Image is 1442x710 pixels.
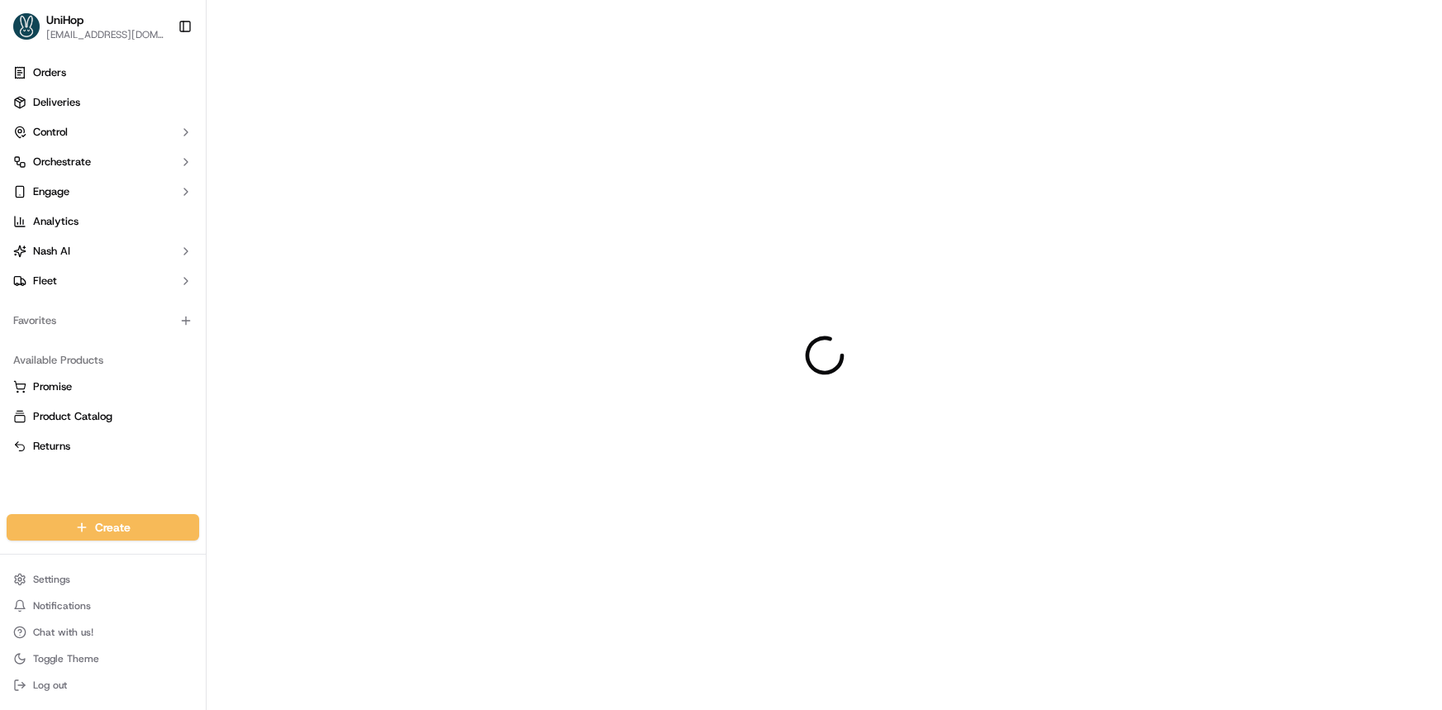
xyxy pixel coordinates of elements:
span: Toggle Theme [33,652,99,665]
span: Analytics [33,214,79,229]
span: Chat with us! [33,626,93,639]
a: Analytics [7,208,199,235]
span: Returns [33,439,70,454]
button: Returns [7,433,199,460]
button: Log out [7,674,199,697]
span: Log out [33,679,67,692]
span: Nash AI [33,244,70,259]
button: UniHopUniHop[EMAIL_ADDRESS][DOMAIN_NAME] [7,7,171,46]
button: Chat with us! [7,621,199,644]
button: Fleet [7,268,199,294]
span: Notifications [33,599,91,612]
span: Fleet [33,274,57,288]
button: Toggle Theme [7,647,199,670]
span: Orders [33,65,66,80]
span: Promise [33,379,72,394]
button: Control [7,119,199,145]
button: Create [7,514,199,541]
span: Create [95,519,131,536]
button: Notifications [7,594,199,617]
button: [EMAIL_ADDRESS][DOMAIN_NAME] [46,28,164,41]
a: Deliveries [7,89,199,116]
span: Deliveries [33,95,80,110]
span: Control [33,125,68,140]
button: Product Catalog [7,403,199,430]
a: Orders [7,60,199,86]
button: Orchestrate [7,149,199,175]
button: UniHop [46,12,83,28]
div: Favorites [7,307,199,334]
a: Promise [13,379,193,394]
a: Returns [13,439,193,454]
div: Available Products [7,347,199,374]
span: Product Catalog [33,409,112,424]
button: Settings [7,568,199,591]
span: Engage [33,184,69,199]
span: Orchestrate [33,155,91,169]
a: Product Catalog [13,409,193,424]
img: UniHop [13,13,40,40]
button: Promise [7,374,199,400]
span: Settings [33,573,70,586]
button: Engage [7,179,199,205]
button: Nash AI [7,238,199,264]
